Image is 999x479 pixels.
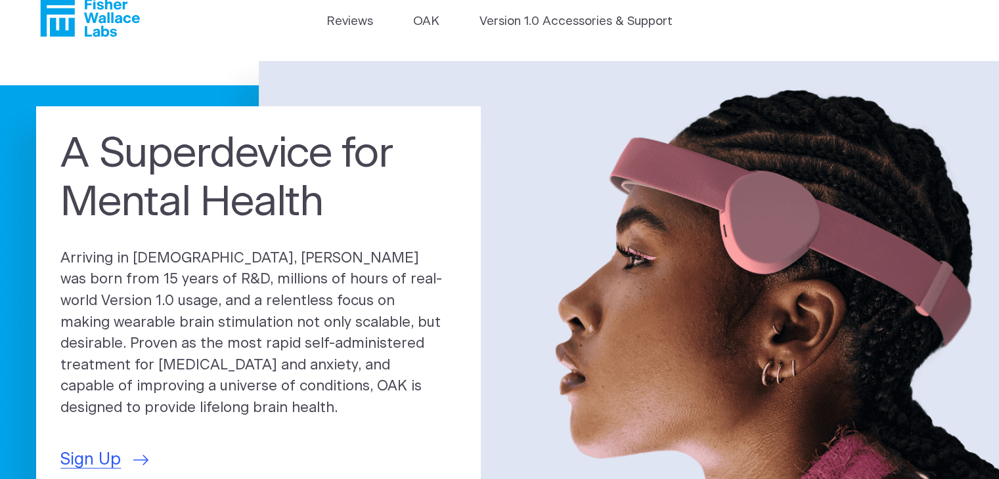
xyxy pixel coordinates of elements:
a: Version 1.0 Accessories & Support [479,12,673,31]
span: Sign Up [60,448,121,472]
h1: A Superdevice for Mental Health [60,131,456,228]
a: OAK [413,12,439,31]
a: Reviews [326,12,373,31]
a: Sign Up [60,448,148,472]
p: Arriving in [DEMOGRAPHIC_DATA], [PERSON_NAME] was born from 15 years of R&D, millions of hours of... [60,248,456,419]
